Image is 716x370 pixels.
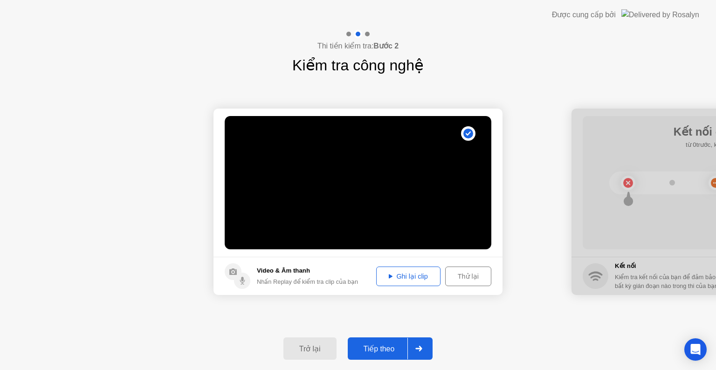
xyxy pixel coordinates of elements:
h5: Video & Âm thanh [257,266,358,275]
button: Trở lại [283,337,337,360]
h1: Kiểm tra công nghệ [292,54,424,76]
div: Nhấn Replay để kiểm tra clip của bạn [257,277,358,286]
button: Thử lại [445,267,491,286]
h4: Thi tiền kiểm tra: [317,41,399,52]
button: Tiếp theo [348,337,433,360]
div: Thử lại [448,273,488,280]
div: Open Intercom Messenger [684,338,707,361]
div: Tiếp theo [351,344,408,353]
div: Được cung cấp bởi [552,9,616,21]
div: Trở lại [286,344,334,353]
b: Bước 2 [373,42,399,50]
img: Delivered by Rosalyn [621,9,699,20]
div: Ghi lại clip [379,273,437,280]
button: Ghi lại clip [376,267,440,286]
